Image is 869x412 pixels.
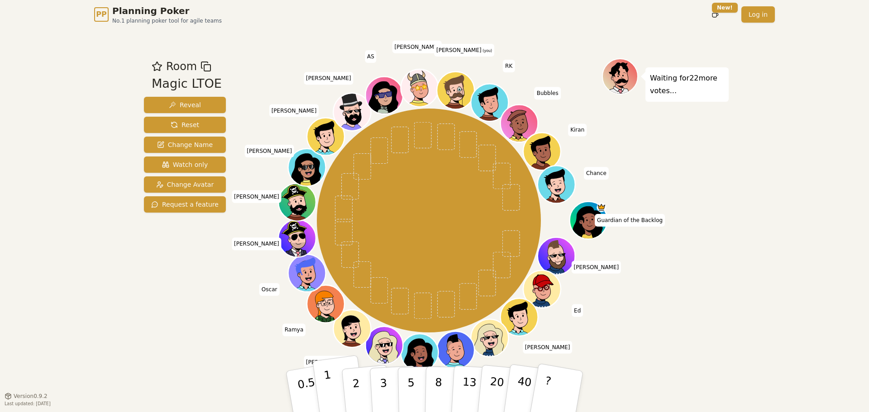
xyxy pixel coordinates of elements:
[392,41,442,53] span: Click to change your name
[144,156,226,173] button: Watch only
[144,176,226,193] button: Change Avatar
[282,324,306,336] span: Click to change your name
[650,72,724,97] p: Waiting for 22 more votes...
[14,393,48,400] span: Version 0.9.2
[503,60,515,72] span: Click to change your name
[572,261,621,274] span: Click to change your name
[572,304,583,317] span: Click to change your name
[157,140,213,149] span: Change Name
[96,9,106,20] span: PP
[304,356,353,369] span: Click to change your name
[597,203,606,212] span: Guardian of the Backlog is the host
[568,124,587,137] span: Click to change your name
[5,393,48,400] button: Version0.9.2
[94,5,222,24] a: PPPlanning PokerNo.1 planning poker tool for agile teams
[144,97,226,113] button: Reveal
[112,17,222,24] span: No.1 planning poker tool for agile teams
[232,238,282,251] span: Click to change your name
[169,100,201,109] span: Reveal
[244,145,294,157] span: Click to change your name
[269,104,319,117] span: Click to change your name
[112,5,222,17] span: Planning Poker
[166,58,197,75] span: Room
[304,72,353,85] span: Click to change your name
[152,58,162,75] button: Add as favourite
[535,87,561,100] span: Click to change your name
[482,49,492,53] span: (you)
[712,3,738,13] div: New!
[144,196,226,213] button: Request a feature
[584,167,609,180] span: Click to change your name
[434,44,494,57] span: Click to change your name
[707,6,723,23] button: New!
[144,117,226,133] button: Reset
[152,75,222,93] div: Magic LTOE
[144,137,226,153] button: Change Name
[5,401,51,406] span: Last updated: [DATE]
[438,73,473,108] button: Click to change your avatar
[171,120,199,129] span: Reset
[156,180,214,189] span: Change Avatar
[365,50,377,63] span: Click to change your name
[595,214,665,227] span: Click to change your name
[232,190,282,203] span: Click to change your name
[151,200,219,209] span: Request a feature
[162,160,208,169] span: Watch only
[523,341,573,354] span: Click to change your name
[259,284,280,296] span: Click to change your name
[741,6,775,23] a: Log in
